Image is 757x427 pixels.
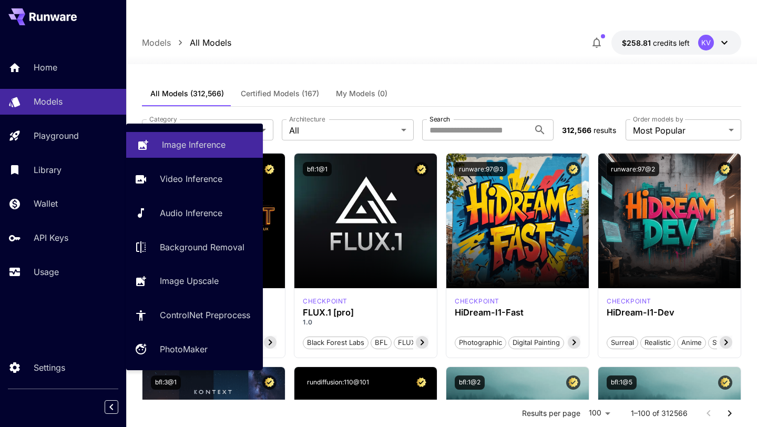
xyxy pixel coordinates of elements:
[455,162,507,176] button: runware:97@3
[112,398,126,416] div: Collapse sidebar
[336,89,387,98] span: My Models (0)
[631,408,688,419] p: 1–100 of 312566
[162,138,226,151] p: Image Inference
[394,338,442,348] span: FLUX.1 [pro]
[522,408,580,419] p: Results per page
[455,297,499,306] div: HiDream Fast
[303,308,428,318] h3: FLUX.1 [pro]
[429,115,450,124] label: Search
[455,308,580,318] h3: HiDream-I1-Fast
[126,200,263,226] a: Audio Inference
[289,124,396,137] span: All
[160,274,219,287] p: Image Upscale
[414,375,428,390] button: Certified Model – Vetted for best performance and includes a commercial license.
[585,405,614,421] div: 100
[34,129,79,142] p: Playground
[607,297,651,306] div: HiDream Dev
[622,38,653,47] span: $258.81
[303,297,347,306] p: checkpoint
[371,338,391,348] span: BFL
[303,375,373,390] button: rundiffusion:110@101
[455,338,506,348] span: Photographic
[633,115,683,124] label: Order models by
[126,234,263,260] a: Background Removal
[455,297,499,306] p: checkpoint
[142,36,231,49] nav: breadcrumb
[126,132,263,158] a: Image Inference
[607,297,651,306] p: checkpoint
[607,162,659,176] button: runware:97@2
[718,162,732,176] button: Certified Model – Vetted for best performance and includes a commercial license.
[160,343,208,355] p: PhotoMaker
[151,375,181,390] button: bfl:3@1
[562,126,591,135] span: 312,566
[34,164,62,176] p: Library
[126,268,263,294] a: Image Upscale
[160,207,222,219] p: Audio Inference
[160,172,222,185] p: Video Inference
[262,375,277,390] button: Certified Model – Vetted for best performance and includes a commercial license.
[622,37,690,48] div: $258.8064
[150,89,224,98] span: All Models (312,566)
[709,338,741,348] span: Stylized
[34,197,58,210] p: Wallet
[241,89,319,98] span: Certified Models (167)
[160,241,244,253] p: Background Removal
[126,337,263,362] a: PhotoMaker
[34,61,57,74] p: Home
[607,308,732,318] h3: HiDream-I1-Dev
[149,115,177,124] label: Category
[34,95,63,108] p: Models
[566,162,580,176] button: Certified Model – Vetted for best performance and includes a commercial license.
[303,318,428,327] p: 1.0
[142,36,171,49] p: Models
[607,338,638,348] span: Surreal
[607,375,637,390] button: bfl:1@5
[611,30,741,55] button: $258.8064
[719,403,740,424] button: Go to next page
[678,338,705,348] span: Anime
[160,309,250,321] p: ControlNet Preprocess
[126,302,263,328] a: ControlNet Preprocess
[303,297,347,306] div: fluxpro
[594,126,616,135] span: results
[34,231,68,244] p: API Keys
[653,38,690,47] span: credits left
[641,338,674,348] span: Realistic
[303,338,368,348] span: Black Forest Labs
[566,375,580,390] button: Certified Model – Vetted for best performance and includes a commercial license.
[289,115,325,124] label: Architecture
[633,124,724,137] span: Most Popular
[509,338,564,348] span: Digital Painting
[303,162,332,176] button: bfl:1@1
[126,166,263,192] a: Video Inference
[718,375,732,390] button: Certified Model – Vetted for best performance and includes a commercial license.
[414,162,428,176] button: Certified Model – Vetted for best performance and includes a commercial license.
[455,375,485,390] button: bfl:1@2
[34,361,65,374] p: Settings
[698,35,714,50] div: KV
[34,266,59,278] p: Usage
[262,162,277,176] button: Certified Model – Vetted for best performance and includes a commercial license.
[190,36,231,49] p: All Models
[105,400,118,414] button: Collapse sidebar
